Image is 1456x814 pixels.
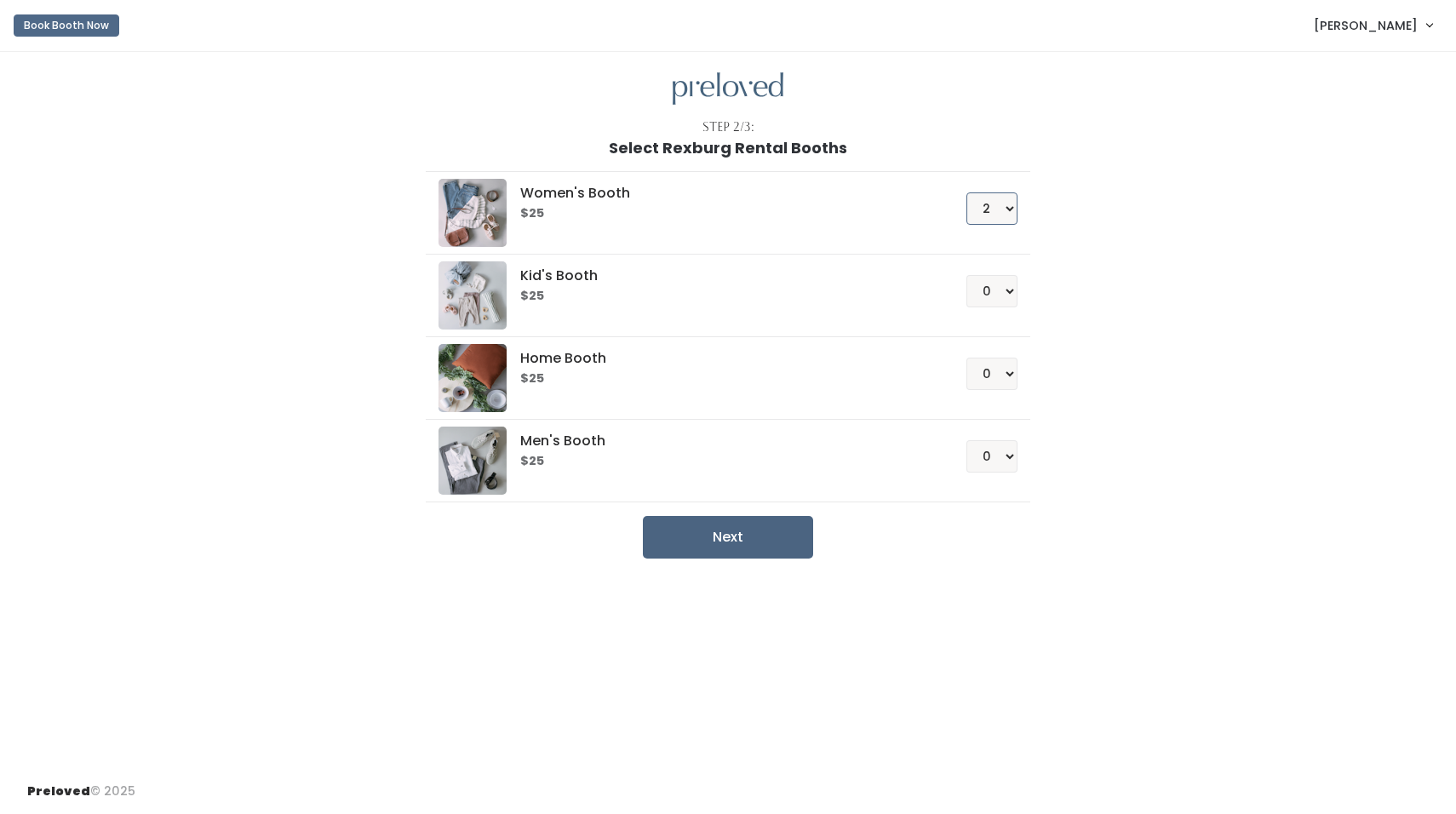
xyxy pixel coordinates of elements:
img: preloved logo [439,179,507,247]
img: preloved logo [439,427,507,495]
img: preloved logo [439,261,507,330]
h6: $25 [520,455,925,468]
h5: Women's Booth [520,186,925,201]
div: Step 2/3: [702,118,754,136]
button: Next [643,516,813,559]
h6: $25 [520,207,925,221]
h6: $25 [520,372,925,386]
button: Book Booth Now [14,14,119,37]
img: preloved logo [673,72,783,106]
h5: Men's Booth [520,433,925,449]
span: Preloved [27,782,90,800]
h5: Home Booth [520,351,925,366]
img: preloved logo [439,344,507,412]
h6: $25 [520,289,925,303]
a: Book Booth Now [14,7,119,44]
h1: Select Rexburg Rental Booths [609,140,847,157]
a: [PERSON_NAME] [1297,7,1449,43]
h5: Kid's Booth [520,268,925,284]
span: [PERSON_NAME] [1314,16,1418,35]
div: © 2025 [27,769,135,800]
